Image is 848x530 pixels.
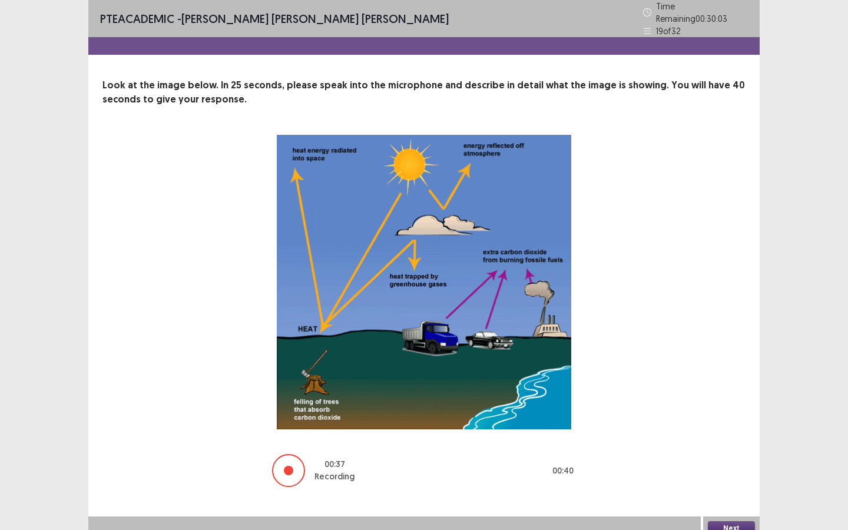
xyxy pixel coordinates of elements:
[552,465,574,477] p: 00 : 40
[100,11,174,26] span: PTE academic
[656,25,681,37] p: 19 of 32
[277,135,571,429] img: image-description
[100,10,449,28] p: - [PERSON_NAME] [PERSON_NAME] [PERSON_NAME]
[324,458,345,471] p: 00 : 37
[102,78,746,107] p: Look at the image below. In 25 seconds, please speak into the microphone and describe in detail w...
[314,471,355,483] p: Recording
